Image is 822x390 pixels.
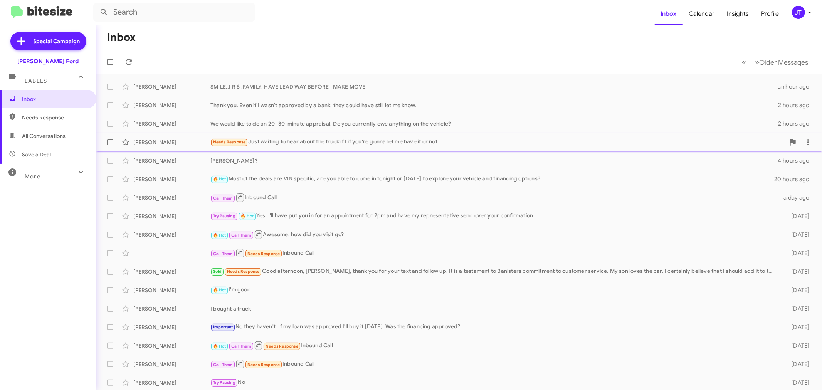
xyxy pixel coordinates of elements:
[213,196,233,201] span: Call Them
[107,31,136,44] h1: Inbox
[759,58,808,67] span: Older Messages
[683,3,721,25] a: Calendar
[778,342,816,350] div: [DATE]
[133,286,210,294] div: [PERSON_NAME]
[750,54,813,70] button: Next
[210,175,774,183] div: Most of the deals are VIN specific, are you able to come in tonight or [DATE] to explore your veh...
[240,213,254,219] span: 🔥 Hot
[721,3,755,25] a: Insights
[213,233,226,238] span: 🔥 Hot
[210,138,785,146] div: Just waiting to hear about the truck if I if you're gonna let me have it or not
[210,305,778,313] div: I bought a truck
[93,3,255,22] input: Search
[133,138,210,146] div: [PERSON_NAME]
[34,37,80,45] span: Special Campaign
[210,120,778,128] div: We would like to do an 20–30-minute appraisal. Do you currently owe anything on the vehicle?
[133,231,210,239] div: [PERSON_NAME]
[133,379,210,387] div: [PERSON_NAME]
[210,83,778,91] div: SMILE,,I R S ,FAMILY, HAVE LEAD WAY BEFORE I MAKE MOVE
[210,212,778,220] div: Yes! I'll have put you in for an appointment for 2pm and have my representative send over your co...
[18,57,79,65] div: [PERSON_NAME] Ford
[247,251,280,256] span: Needs Response
[133,194,210,202] div: [PERSON_NAME]
[778,286,816,294] div: [DATE]
[22,114,87,121] span: Needs Response
[133,268,210,276] div: [PERSON_NAME]
[778,360,816,368] div: [DATE]
[133,212,210,220] div: [PERSON_NAME]
[22,151,51,158] span: Save a Deal
[22,95,87,103] span: Inbox
[10,32,86,50] a: Special Campaign
[778,268,816,276] div: [DATE]
[778,83,816,91] div: an hour ago
[266,344,298,349] span: Needs Response
[231,233,251,238] span: Call Them
[213,140,246,145] span: Needs Response
[655,3,683,25] a: Inbox
[247,362,280,367] span: Needs Response
[213,177,226,182] span: 🔥 Hot
[778,194,816,202] div: a day ago
[213,324,233,329] span: Important
[133,157,210,165] div: [PERSON_NAME]
[778,305,816,313] div: [DATE]
[778,323,816,331] div: [DATE]
[213,380,235,385] span: Try Pausing
[133,360,210,368] div: [PERSON_NAME]
[778,101,816,109] div: 2 hours ago
[22,132,66,140] span: All Conversations
[778,379,816,387] div: [DATE]
[774,175,816,183] div: 20 hours ago
[133,83,210,91] div: [PERSON_NAME]
[25,173,40,180] span: More
[227,269,260,274] span: Needs Response
[742,57,746,67] span: «
[778,249,816,257] div: [DATE]
[210,248,778,258] div: Inbound Call
[213,362,233,367] span: Call Them
[210,267,778,276] div: Good afternoon, [PERSON_NAME], thank you for your text and follow up. It is a testament to Banist...
[755,57,759,67] span: »
[210,323,778,331] div: No they haven't. If my loan was approved I'll buy it [DATE]. Was the financing approved?
[210,157,778,165] div: [PERSON_NAME]?
[778,120,816,128] div: 2 hours ago
[785,6,814,19] button: JT
[213,344,226,349] span: 🔥 Hot
[213,251,233,256] span: Call Them
[778,231,816,239] div: [DATE]
[25,77,47,84] span: Labels
[133,323,210,331] div: [PERSON_NAME]
[210,193,778,202] div: Inbound Call
[133,305,210,313] div: [PERSON_NAME]
[133,342,210,350] div: [PERSON_NAME]
[231,344,251,349] span: Call Them
[210,101,778,109] div: Thank you. Even if I wasn't approved by a bank, they could have still let me know.
[133,175,210,183] div: [PERSON_NAME]
[133,101,210,109] div: [PERSON_NAME]
[792,6,805,19] div: JT
[213,287,226,292] span: 🔥 Hot
[778,212,816,220] div: [DATE]
[210,286,778,294] div: I'm good
[738,54,813,70] nav: Page navigation example
[213,213,235,219] span: Try Pausing
[737,54,751,70] button: Previous
[210,359,778,369] div: Inbound Call
[755,3,785,25] a: Profile
[210,230,778,239] div: Awesome, how did you visit go?
[213,269,222,274] span: Sold
[210,341,778,350] div: Inbound Call
[778,157,816,165] div: 4 hours ago
[133,120,210,128] div: [PERSON_NAME]
[210,378,778,387] div: No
